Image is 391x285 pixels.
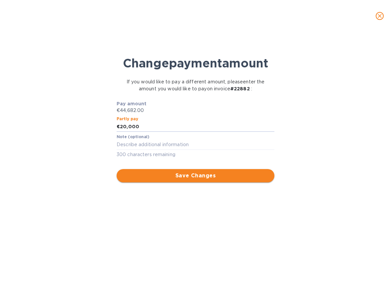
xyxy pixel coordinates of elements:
p: 300 characters remaining [117,151,274,158]
label: Partly pay [117,117,139,121]
label: Note (optional) [117,135,149,139]
b: # 22882 [230,86,250,91]
button: Save Changes [117,169,274,182]
b: Pay amount [117,101,147,106]
div: € [117,122,120,132]
input: Enter the amount you would like to pay [120,122,274,132]
span: Save Changes [122,172,269,180]
p: €44,682.00 [117,107,274,114]
b: Change payment amount [123,56,268,70]
button: close [372,8,388,24]
p: If you would like to pay a different amount, please enter the amount you would like to pay on inv... [122,78,269,92]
